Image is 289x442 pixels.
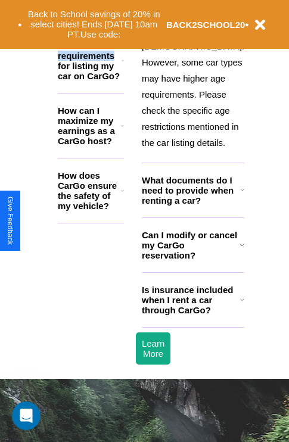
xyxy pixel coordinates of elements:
b: BACK2SCHOOL20 [166,20,246,30]
button: Learn More [136,332,170,365]
h3: What documents do I need to provide when renting a car? [142,175,241,206]
h3: Can I modify or cancel my CarGo reservation? [142,230,240,260]
div: Give Feedback [6,197,14,245]
button: Back to School savings of 20% in select cities! Ends [DATE] 10am PT.Use code: [22,6,166,43]
p: To rent a car with CarGo, you must be at least [DEMOGRAPHIC_DATA]. However, some car types may ha... [142,6,244,151]
h3: How can I maximize my earnings as a CarGo host? [58,105,121,146]
h3: How does CarGo ensure the safety of my vehicle? [58,170,121,211]
h3: Is insurance included when I rent a car through CarGo? [142,285,240,315]
h3: What are the requirements for listing my car on CarGo? [58,41,122,81]
iframe: Intercom live chat [12,401,41,430]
